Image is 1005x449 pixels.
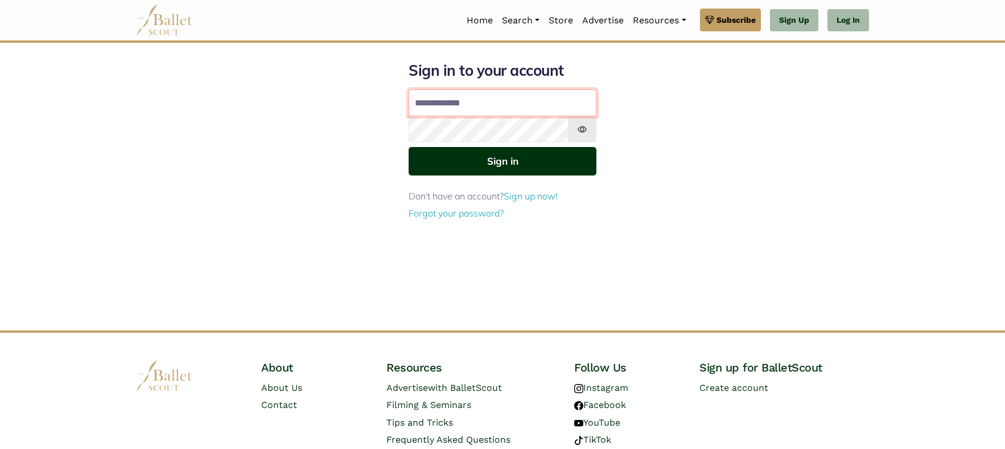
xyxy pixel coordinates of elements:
img: facebook logo [574,401,583,410]
img: youtube logo [574,419,583,428]
button: Sign in [409,147,596,175]
a: Sign Up [770,9,818,32]
a: Resources [628,9,690,32]
a: Contact [261,399,297,410]
h4: About [261,360,368,375]
a: Store [544,9,578,32]
a: Forgot your password? [409,207,504,219]
span: Subscribe [716,14,756,26]
img: instagram logo [574,384,583,393]
h1: Sign in to your account [409,61,596,80]
img: logo [136,360,193,391]
h4: Sign up for BalletScout [699,360,869,375]
a: Home [462,9,497,32]
h4: Resources [386,360,556,375]
a: Filming & Seminars [386,399,471,410]
a: Search [497,9,544,32]
a: Advertise [578,9,628,32]
a: Advertisewith BalletScout [386,382,502,393]
a: Tips and Tricks [386,417,453,428]
a: Instagram [574,382,628,393]
a: Log In [827,9,869,32]
a: Sign up now! [504,190,558,202]
p: Don't have an account? [409,189,596,204]
a: Create account [699,382,768,393]
img: tiktok logo [574,436,583,445]
a: YouTube [574,417,620,428]
a: Subscribe [700,9,761,31]
a: Facebook [574,399,626,410]
a: Frequently Asked Questions [386,434,510,445]
span: with BalletScout [428,382,502,393]
img: gem.svg [705,14,714,26]
a: About Us [261,382,302,393]
h4: Follow Us [574,360,681,375]
a: TikTok [574,434,611,445]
